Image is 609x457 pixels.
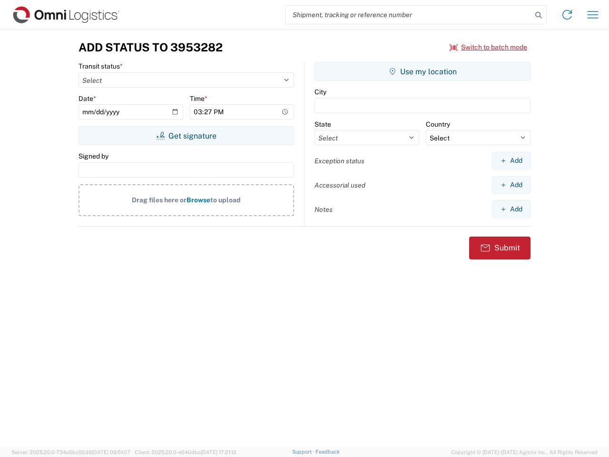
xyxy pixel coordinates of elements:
[492,176,530,194] button: Add
[79,152,108,160] label: Signed by
[314,88,326,96] label: City
[314,205,333,214] label: Notes
[426,120,450,129] label: Country
[132,196,187,204] span: Drag files here or
[314,62,530,81] button: Use my location
[285,6,532,24] input: Shipment, tracking or reference number
[79,126,294,145] button: Get signature
[187,196,210,204] span: Browse
[201,449,236,455] span: [DATE] 17:21:12
[135,449,236,455] span: Client: 2025.20.0-e640dba
[314,120,331,129] label: State
[79,62,123,70] label: Transit status
[492,152,530,169] button: Add
[292,449,316,455] a: Support
[79,94,96,103] label: Date
[314,157,364,165] label: Exception status
[315,449,340,455] a: Feedback
[314,181,365,189] label: Accessorial used
[492,200,530,218] button: Add
[11,449,130,455] span: Server: 2025.20.0-734e5bc92d9
[469,237,530,259] button: Submit
[210,196,241,204] span: to upload
[450,40,527,55] button: Switch to batch mode
[451,448,598,457] span: Copyright © [DATE]-[DATE] Agistix Inc., All Rights Reserved
[79,40,223,54] h3: Add Status to 3953282
[190,94,207,103] label: Time
[92,449,130,455] span: [DATE] 09:51:07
